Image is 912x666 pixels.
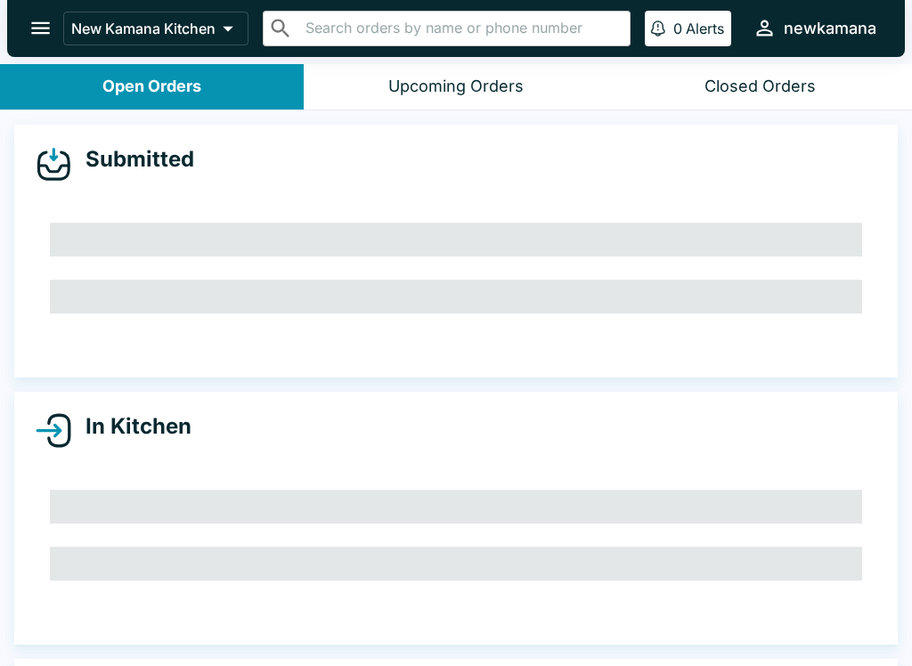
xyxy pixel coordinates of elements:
div: Upcoming Orders [388,77,524,97]
h4: Submitted [71,146,194,173]
button: New Kamana Kitchen [63,12,248,45]
p: New Kamana Kitchen [71,20,216,37]
div: Closed Orders [704,77,816,97]
button: newkamana [745,9,883,47]
h4: In Kitchen [71,413,191,440]
div: Open Orders [102,77,201,97]
input: Search orders by name or phone number [300,16,623,41]
button: open drawer [18,5,63,51]
div: newkamana [784,18,876,39]
p: 0 [673,20,682,37]
p: Alerts [686,20,724,37]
